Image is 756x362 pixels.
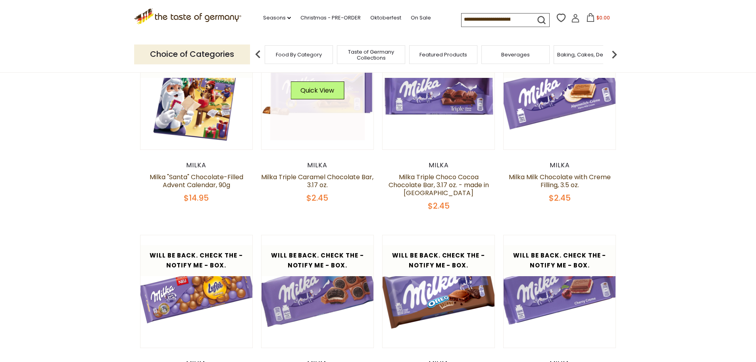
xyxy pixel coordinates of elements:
button: Quick View [290,81,344,99]
img: Milka [383,37,495,149]
img: Milka [383,235,495,348]
div: Milka [261,161,374,169]
a: Christmas - PRE-ORDER [300,14,361,22]
img: previous arrow [250,46,266,62]
span: $14.95 [184,192,209,203]
a: Milka "Santa" Chocolate-Filled Advent Calendar, 90g [150,172,243,190]
img: Milka [504,37,616,149]
a: Milka Triple Caramel Chocolate Bar, 3.17 oz. [261,172,373,190]
a: On Sale [411,14,431,22]
img: Milka [140,235,253,348]
div: Milka [382,161,495,169]
a: Milka Triple Choco Cocoa Chocolate Bar, 3.17 oz. - made in [GEOGRAPHIC_DATA] [389,172,489,197]
img: Milka [262,37,374,149]
a: Seasons [263,14,291,22]
a: Oktoberfest [370,14,401,22]
a: Featured Products [419,52,467,58]
img: next arrow [606,46,622,62]
span: $0.00 [596,14,610,21]
div: Milka [140,161,253,169]
button: $0.00 [581,13,615,25]
a: Milka Milk Chocolate with Creme Filling, 3.5 oz. [509,172,611,190]
a: Beverages [501,52,530,58]
p: Choice of Categories [134,45,250,64]
img: Milka [504,235,616,348]
a: Food By Category [276,52,322,58]
img: Milka [140,37,253,149]
a: Taste of Germany Collections [339,49,403,61]
div: Milka [503,161,616,169]
span: $2.45 [428,200,450,211]
span: $2.45 [306,192,328,203]
img: Milka [262,235,374,348]
a: Baking, Cakes, Desserts [557,52,619,58]
span: $2.45 [549,192,571,203]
